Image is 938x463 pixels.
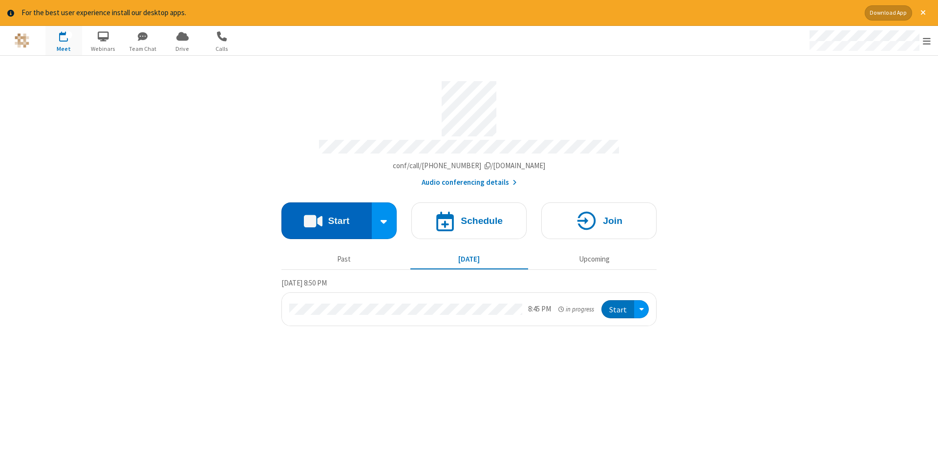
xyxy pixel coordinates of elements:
[85,44,122,53] span: Webinars
[15,33,29,48] img: QA Selenium DO NOT DELETE OR CHANGE
[21,7,857,19] div: For the best user experience install our desktop apps.
[66,31,72,39] div: 1
[281,278,327,287] span: [DATE] 8:50 PM
[281,74,657,188] section: Account details
[281,277,657,326] section: Today's Meetings
[603,216,622,225] h4: Join
[328,216,349,225] h4: Start
[916,5,931,21] button: Close alert
[601,300,634,318] button: Start
[865,5,912,21] button: Download App
[535,250,653,269] button: Upcoming
[461,216,503,225] h4: Schedule
[541,202,657,239] button: Join
[45,44,82,53] span: Meet
[164,44,201,53] span: Drive
[800,26,938,55] div: Open menu
[125,44,161,53] span: Team Chat
[3,26,40,55] button: Logo
[281,202,372,239] button: Start
[558,305,594,314] em: in progress
[410,250,528,269] button: [DATE]
[285,250,403,269] button: Past
[204,44,240,53] span: Calls
[528,304,551,315] div: 8:45 PM
[422,177,517,188] button: Audio conferencing details
[634,300,649,318] div: Open menu
[393,160,546,172] button: Copy my meeting room linkCopy my meeting room link
[372,202,397,239] div: Start conference options
[393,161,546,170] span: Copy my meeting room link
[411,202,527,239] button: Schedule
